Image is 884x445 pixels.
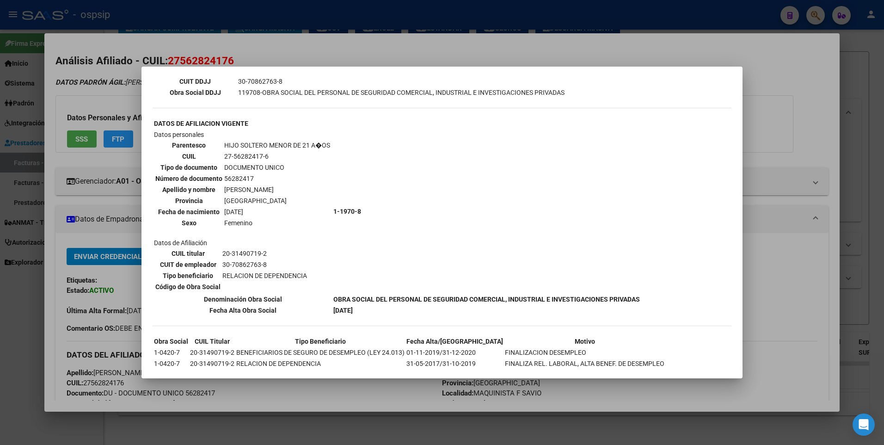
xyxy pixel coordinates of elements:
th: CUIT DDJJ [153,76,237,87]
th: Obra Social [153,336,189,346]
td: Datos personales Datos de Afiliación [153,130,332,293]
td: HIJO SOLTERO MENOR DE 21 A�OS [224,140,331,150]
td: Femenino [224,218,331,228]
td: RELACION DE DEPENDENCIA [222,271,307,281]
td: 20-31490719-2 [222,248,307,259]
b: 1-1970-8 [333,208,361,215]
b: OBRA SOCIAL DEL PERSONAL DE SEGURIDAD COMERCIAL, INDUSTRIAL E INVESTIGACIONES PRIVADAS [333,296,640,303]
td: 1-0420-7 [153,358,189,369]
th: CUIL titular [155,248,221,259]
td: 1-0420-7 [153,347,189,358]
td: [PERSON_NAME] [224,185,331,195]
th: Obra Social DDJJ [153,87,237,98]
th: Tipo de documento [155,162,223,173]
th: Fecha de nacimiento [155,207,223,217]
td: 30-70862763-8 [222,260,307,270]
th: CUIL [155,151,223,161]
td: 20-31490719-2 [190,358,235,369]
td: 30-70862763-8 [238,76,565,87]
td: 01-11-2019/31-12-2020 [406,347,503,358]
td: 20-31490719-2 [190,347,235,358]
th: Parentesco [155,140,223,150]
td: RELACION DE DEPENDENCIA [236,358,405,369]
th: Motivo [504,336,665,346]
div: Open Intercom Messenger [853,414,875,436]
b: DATOS DE AFILIACION VIGENTE [154,120,248,127]
th: Código de Obra Social [155,282,221,292]
td: FINALIZACION DESEMPLEO [504,347,665,358]
th: Fecha Alta/[GEOGRAPHIC_DATA] [406,336,503,346]
th: CUIT de empleador [155,260,221,270]
td: [DATE] [224,207,331,217]
th: Provincia [155,196,223,206]
th: Fecha Alta Obra Social [153,305,332,315]
td: DOCUMENTO UNICO [224,162,331,173]
td: 31-05-2017/31-10-2019 [406,358,503,369]
th: Número de documento [155,173,223,184]
td: 27-56282417-6 [224,151,331,161]
b: [DATE] [333,307,353,314]
th: Tipo beneficiario [155,271,221,281]
td: FINALIZA REL. LABORAL, ALTA BENEF. DE DESEMPLEO [504,358,665,369]
td: 56282417 [224,173,331,184]
td: [GEOGRAPHIC_DATA] [224,196,331,206]
td: 119708-OBRA SOCIAL DEL PERSONAL DE SEGURIDAD COMERCIAL, INDUSTRIAL E INVESTIGACIONES PRIVADAS [238,87,565,98]
th: Apellido y nombre [155,185,223,195]
th: CUIL Titular [190,336,235,346]
th: Denominación Obra Social [153,294,332,304]
th: Sexo [155,218,223,228]
td: BENEFICIARIOS DE SEGURO DE DESEMPLEO (LEY 24.013) [236,347,405,358]
th: Tipo Beneficiario [236,336,405,346]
